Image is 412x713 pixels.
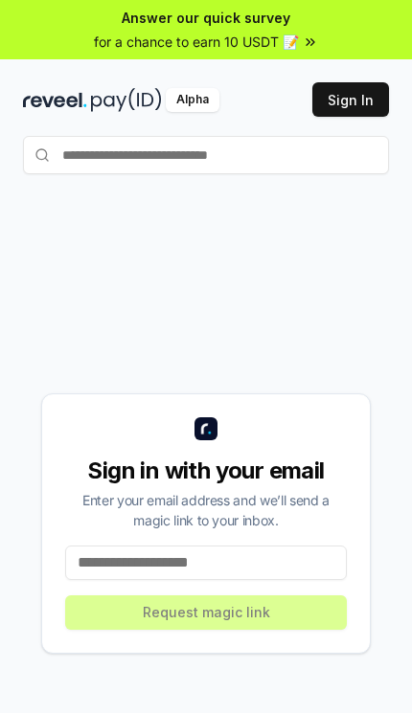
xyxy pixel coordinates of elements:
[94,32,299,52] span: for a chance to earn 10 USDT 📝
[65,490,347,530] div: Enter your email address and we’ll send a magic link to your inbox.
[65,456,347,486] div: Sign in with your email
[23,88,87,112] img: reveel_dark
[91,88,162,112] img: pay_id
[312,82,389,117] button: Sign In
[166,88,219,112] div: Alpha
[122,8,290,28] span: Answer our quick survey
[195,417,217,440] img: logo_small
